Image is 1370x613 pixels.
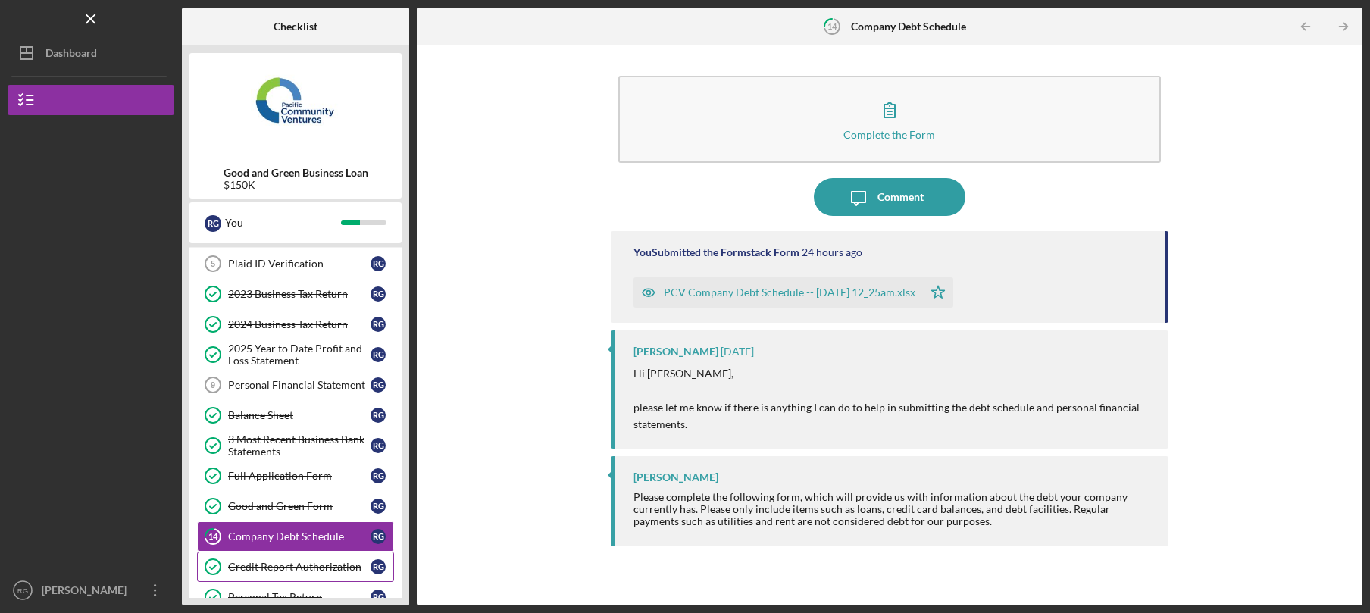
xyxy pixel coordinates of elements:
[197,249,394,279] a: 5Plaid ID VerificationRG
[371,590,386,605] div: R G
[197,309,394,339] a: 2024 Business Tax ReturnRG
[228,409,371,421] div: Balance Sheet
[197,521,394,552] a: 14Company Debt ScheduleRG
[228,500,371,512] div: Good and Green Form
[228,379,371,391] div: Personal Financial Statement
[371,377,386,393] div: R G
[208,532,218,542] tspan: 14
[618,76,1162,163] button: Complete the Form
[228,470,371,482] div: Full Application Form
[371,499,386,514] div: R G
[371,408,386,423] div: R G
[274,20,317,33] b: Checklist
[228,318,371,330] div: 2024 Business Tax Return
[224,167,368,179] b: Good and Green Business Loan
[228,258,371,270] div: Plaid ID Verification
[211,380,215,389] tspan: 9
[228,288,371,300] div: 2023 Business Tax Return
[225,210,341,236] div: You
[633,471,718,483] div: [PERSON_NAME]
[814,178,965,216] button: Comment
[371,559,386,574] div: R G
[827,21,837,31] tspan: 14
[877,178,924,216] div: Comment
[228,433,371,458] div: 3 Most Recent Business Bank Statements
[45,38,97,72] div: Dashboard
[189,61,402,152] img: Product logo
[197,430,394,461] a: 3 Most Recent Business Bank StatementsRG
[843,129,935,140] div: Complete the Form
[371,347,386,362] div: R G
[205,215,221,232] div: R G
[371,468,386,483] div: R G
[371,286,386,302] div: R G
[8,38,174,68] button: Dashboard
[197,279,394,309] a: 2023 Business Tax ReturnRG
[197,461,394,491] a: Full Application FormRG
[802,246,862,258] time: 2025-08-27 04:26
[633,365,1154,433] p: Hi [PERSON_NAME], please let me know if there is anything I can do to help in submitting the debt...
[197,582,394,612] a: Personal Tax ReturnRG
[228,561,371,573] div: Credit Report Authorization
[664,286,915,299] div: PCV Company Debt Schedule -- [DATE] 12_25am.xlsx
[197,491,394,521] a: Good and Green FormRG
[228,342,371,367] div: 2025 Year to Date Profit and Loss Statement
[633,277,953,308] button: PCV Company Debt Schedule -- [DATE] 12_25am.xlsx
[197,552,394,582] a: Credit Report AuthorizationRG
[633,246,799,258] div: You Submitted the Formstack Form
[371,317,386,332] div: R G
[633,346,718,358] div: [PERSON_NAME]
[371,529,386,544] div: R G
[197,339,394,370] a: 2025 Year to Date Profit and Loss StatementRG
[851,20,966,33] b: Company Debt Schedule
[633,491,1154,527] div: Please complete the following form, which will provide us with information about the debt your co...
[197,370,394,400] a: 9Personal Financial StatementRG
[197,400,394,430] a: Balance SheetRG
[211,259,215,268] tspan: 5
[228,530,371,543] div: Company Debt Schedule
[371,256,386,271] div: R G
[38,575,136,609] div: [PERSON_NAME]
[8,575,174,605] button: RG[PERSON_NAME]
[228,591,371,603] div: Personal Tax Return
[17,586,28,595] text: RG
[371,438,386,453] div: R G
[721,346,754,358] time: 2025-08-26 18:28
[224,179,368,191] div: $150K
